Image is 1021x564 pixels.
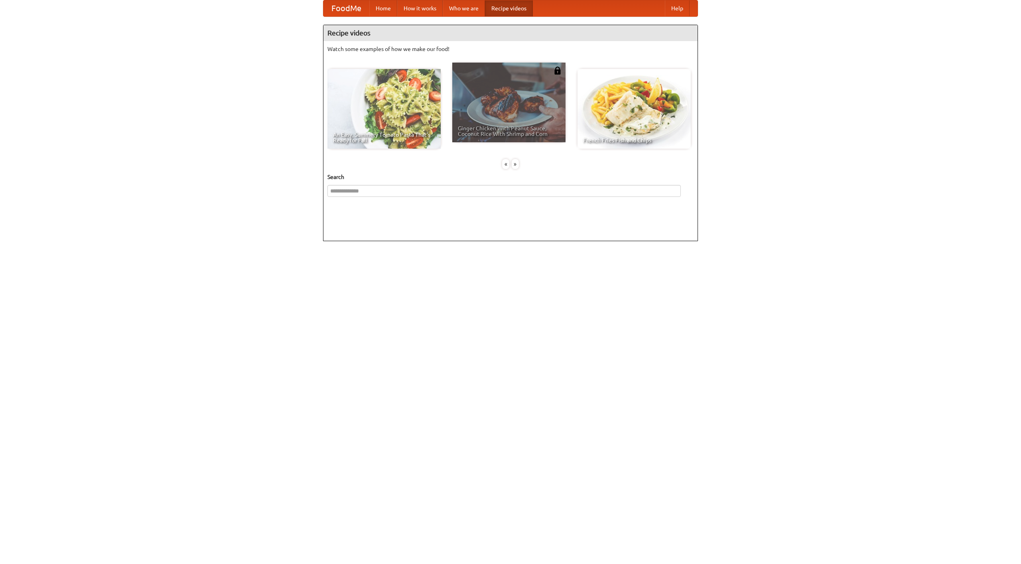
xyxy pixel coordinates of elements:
[578,69,691,149] a: French Fries Fish and Chips
[327,173,694,181] h5: Search
[397,0,443,16] a: How it works
[512,159,519,169] div: »
[583,138,685,143] span: French Fries Fish and Chips
[485,0,533,16] a: Recipe videos
[323,0,369,16] a: FoodMe
[554,67,562,75] img: 483408.png
[502,159,509,169] div: «
[327,45,694,53] p: Watch some examples of how we make our food!
[369,0,397,16] a: Home
[665,0,690,16] a: Help
[333,132,435,143] span: An Easy, Summery Tomato Pasta That's Ready for Fall
[443,0,485,16] a: Who we are
[323,25,698,41] h4: Recipe videos
[327,69,441,149] a: An Easy, Summery Tomato Pasta That's Ready for Fall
